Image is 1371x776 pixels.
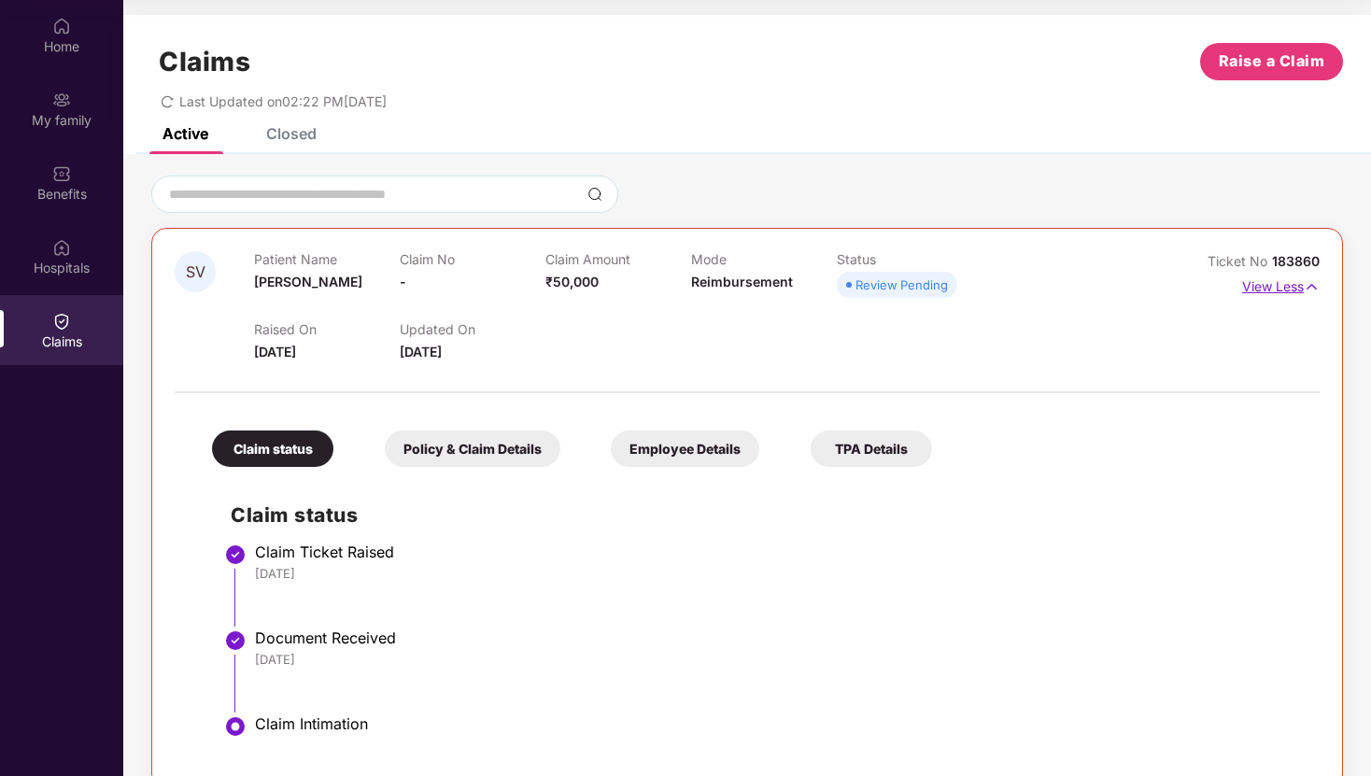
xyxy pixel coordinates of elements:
p: View Less [1242,272,1320,297]
div: Document Received [255,628,1301,647]
img: svg+xml;base64,PHN2ZyB4bWxucz0iaHR0cDovL3d3dy53My5vcmcvMjAwMC9zdmciIHdpZHRoPSIxNyIgaGVpZ2h0PSIxNy... [1304,276,1320,297]
p: Updated On [400,321,545,337]
div: [DATE] [255,651,1301,668]
button: Raise a Claim [1200,43,1343,80]
span: [DATE] [400,344,442,360]
img: svg+xml;base64,PHN2ZyBpZD0iQ2xhaW0iIHhtbG5zPSJodHRwOi8vd3d3LnczLm9yZy8yMDAwL3N2ZyIgd2lkdGg9IjIwIi... [52,312,71,331]
span: 183860 [1272,253,1320,269]
h1: Claims [159,46,250,78]
span: [PERSON_NAME] [254,274,362,289]
span: ₹50,000 [545,274,599,289]
div: Closed [266,124,317,143]
span: [DATE] [254,344,296,360]
img: svg+xml;base64,PHN2ZyBpZD0iU3RlcC1BY3RpdmUtMzJ4MzIiIHhtbG5zPSJodHRwOi8vd3d3LnczLm9yZy8yMDAwL3N2Zy... [224,715,247,738]
div: Employee Details [611,430,759,467]
div: Claim status [212,430,333,467]
h2: Claim status [231,500,1301,530]
div: Active [163,124,208,143]
p: Status [837,251,982,267]
p: Claim No [400,251,545,267]
div: Policy & Claim Details [385,430,560,467]
p: Claim Amount [545,251,691,267]
span: Reimbursement [691,274,793,289]
span: SV [186,264,205,280]
div: TPA Details [811,430,932,467]
span: Last Updated on 02:22 PM[DATE] [179,93,387,109]
p: Patient Name [254,251,400,267]
img: svg+xml;base64,PHN2ZyBpZD0iU2VhcmNoLTMyeDMyIiB4bWxucz0iaHR0cDovL3d3dy53My5vcmcvMjAwMC9zdmciIHdpZH... [587,187,602,202]
img: svg+xml;base64,PHN2ZyBpZD0iQmVuZWZpdHMiIHhtbG5zPSJodHRwOi8vd3d3LnczLm9yZy8yMDAwL3N2ZyIgd2lkdGg9Ij... [52,164,71,183]
span: Raise a Claim [1219,49,1325,73]
div: [DATE] [255,565,1301,582]
div: Claim Intimation [255,714,1301,733]
img: svg+xml;base64,PHN2ZyBpZD0iU3RlcC1Eb25lLTMyeDMyIiB4bWxucz0iaHR0cDovL3d3dy53My5vcmcvMjAwMC9zdmciIH... [224,543,247,566]
div: Review Pending [855,275,948,294]
span: - [400,274,406,289]
span: Ticket No [1208,253,1272,269]
p: Mode [691,251,837,267]
p: Raised On [254,321,400,337]
span: redo [161,93,174,109]
img: svg+xml;base64,PHN2ZyBpZD0iSG9tZSIgeG1sbnM9Imh0dHA6Ly93d3cudzMub3JnLzIwMDAvc3ZnIiB3aWR0aD0iMjAiIG... [52,17,71,35]
img: svg+xml;base64,PHN2ZyB3aWR0aD0iMjAiIGhlaWdodD0iMjAiIHZpZXdCb3g9IjAgMCAyMCAyMCIgZmlsbD0ibm9uZSIgeG... [52,91,71,109]
img: svg+xml;base64,PHN2ZyBpZD0iU3RlcC1Eb25lLTMyeDMyIiB4bWxucz0iaHR0cDovL3d3dy53My5vcmcvMjAwMC9zdmciIH... [224,629,247,652]
img: svg+xml;base64,PHN2ZyBpZD0iSG9zcGl0YWxzIiB4bWxucz0iaHR0cDovL3d3dy53My5vcmcvMjAwMC9zdmciIHdpZHRoPS... [52,238,71,257]
div: Claim Ticket Raised [255,543,1301,561]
